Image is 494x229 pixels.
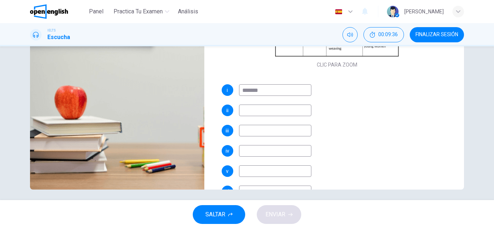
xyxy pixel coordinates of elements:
img: Profile picture [387,6,399,17]
span: v [226,169,229,174]
a: OpenEnglish logo [30,4,85,19]
span: Análisis [178,7,198,16]
button: Panel [85,5,108,18]
span: 00:09:36 [378,32,398,38]
span: i [227,88,228,93]
button: Practica tu examen [111,5,172,18]
img: es [334,9,343,14]
button: Análisis [175,5,201,18]
div: [PERSON_NAME] [404,7,444,16]
img: OpenEnglish logo [30,4,68,19]
span: Panel [89,7,103,16]
button: SALTAR [193,205,245,224]
span: iv [226,148,229,153]
span: Practica tu examen [114,7,163,16]
div: Ocultar [363,27,404,42]
img: Urbanization and City Growth [30,13,204,190]
button: 00:09:36 [363,27,404,42]
span: IELTS [47,28,56,33]
span: ii [226,108,229,113]
span: SALTAR [205,209,225,220]
span: FINALIZAR SESIÓN [416,32,458,38]
h1: Escucha [47,33,70,42]
div: Silenciar [342,27,358,42]
span: vi [226,189,229,194]
span: iii [226,128,229,133]
button: FINALIZAR SESIÓN [410,27,464,42]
